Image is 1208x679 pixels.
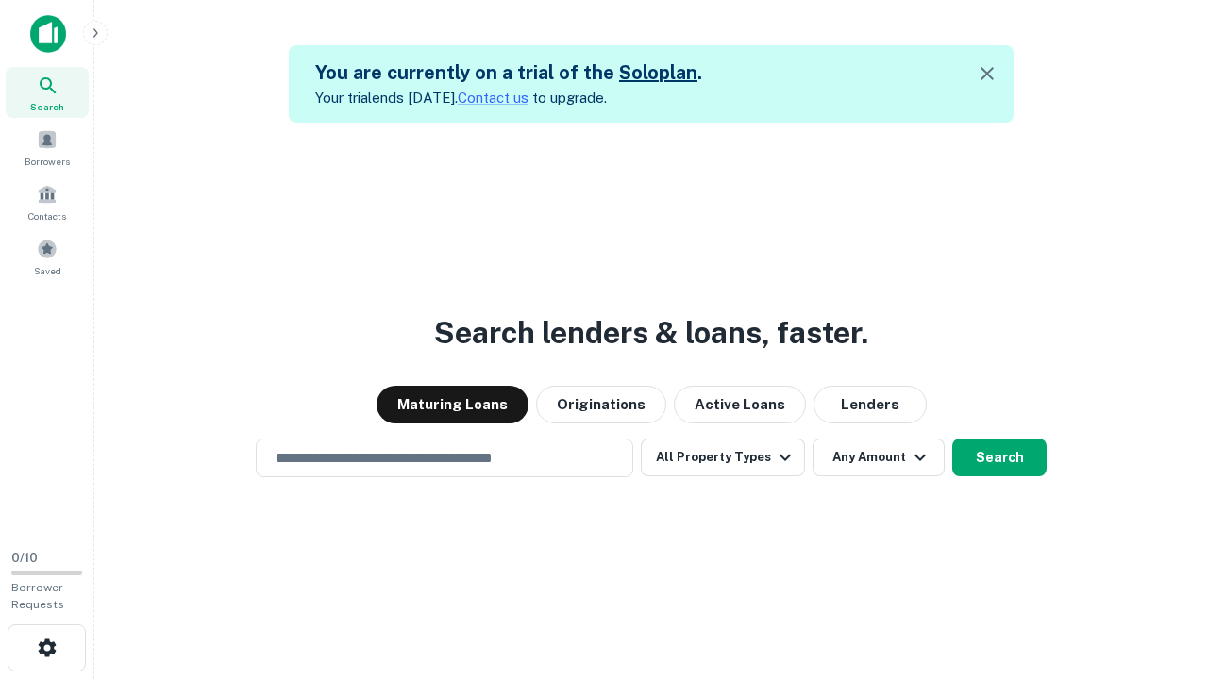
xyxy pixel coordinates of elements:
[377,386,528,423] button: Maturing Loans
[674,386,806,423] button: Active Loans
[6,176,89,227] a: Contacts
[619,61,697,84] a: Soloplan
[6,67,89,118] a: Search
[315,87,702,109] p: Your trial ends [DATE]. to upgrade.
[315,58,702,87] h5: You are currently on a trial of the .
[458,90,528,106] a: Contact us
[814,386,927,423] button: Lenders
[434,310,868,356] h3: Search lenders & loans, faster.
[11,581,64,611] span: Borrower Requests
[6,122,89,173] a: Borrowers
[952,439,1047,476] button: Search
[813,439,945,476] button: Any Amount
[25,154,70,169] span: Borrowers
[28,208,66,224] span: Contacts
[11,551,38,565] span: 0 / 10
[30,99,64,114] span: Search
[641,439,805,476] button: All Property Types
[1114,528,1208,619] iframe: Chat Widget
[536,386,666,423] button: Originations
[30,15,66,53] img: capitalize-icon.png
[34,263,61,278] span: Saved
[6,231,89,282] a: Saved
